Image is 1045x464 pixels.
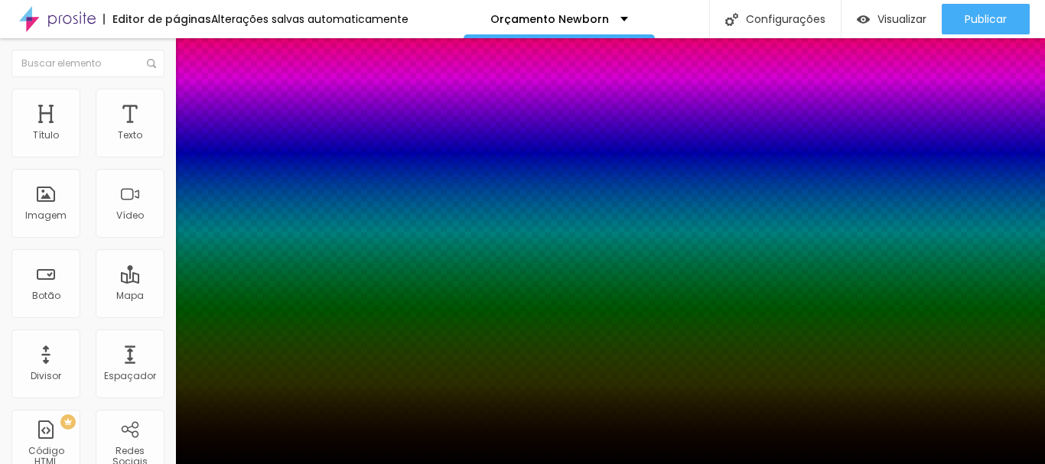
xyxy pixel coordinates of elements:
font: Orçamento Newborn [490,11,609,27]
font: Publicar [965,11,1007,27]
font: Divisor [31,369,61,382]
img: Ícone [147,59,156,68]
font: Configurações [746,11,825,27]
font: Espaçador [104,369,156,382]
img: view-1.svg [857,13,870,26]
font: Editor de páginas [112,11,211,27]
font: Visualizar [877,11,926,27]
font: Alterações salvas automaticamente [211,11,409,27]
font: Botão [32,289,60,302]
button: Visualizar [842,4,942,34]
button: Publicar [942,4,1030,34]
font: Vídeo [116,209,144,222]
font: Texto [118,128,142,141]
font: Título [33,128,59,141]
font: Mapa [116,289,144,302]
input: Buscar elemento [11,50,164,77]
font: Imagem [25,209,67,222]
img: Ícone [725,13,738,26]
